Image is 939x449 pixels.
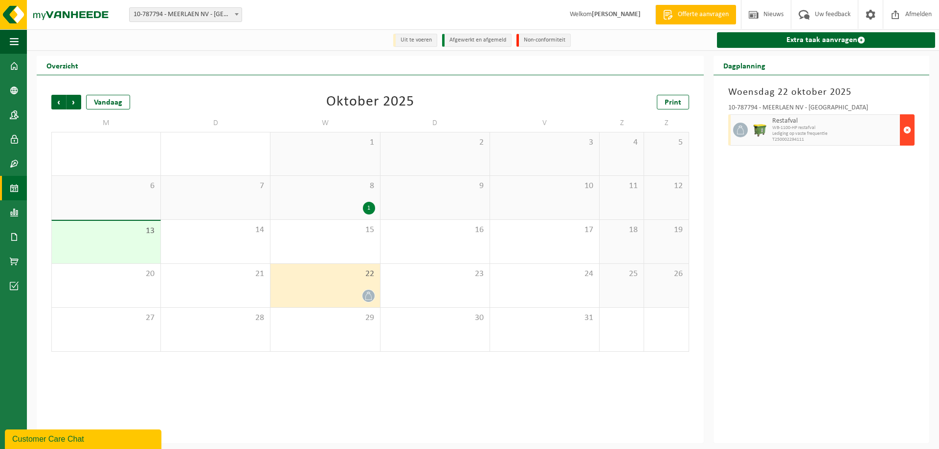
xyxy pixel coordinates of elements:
span: Lediging op vaste frequentie [772,131,897,137]
td: Z [644,114,689,132]
iframe: chat widget [5,428,163,449]
span: Print [665,99,681,107]
li: Uit te voeren [393,34,437,47]
span: 3 [495,137,594,148]
div: 1 [363,202,375,214]
span: Vorige [51,95,66,109]
div: 10-787794 - MEERLAEN NV - [GEOGRAPHIC_DATA] [728,105,915,114]
span: 12 [649,181,683,192]
span: 22 [275,269,375,279]
span: 31 [495,313,594,323]
span: 1 [275,137,375,148]
td: D [161,114,270,132]
span: 10-787794 - MEERLAEN NV - GENT [129,7,242,22]
a: Print [657,95,689,109]
span: 21 [166,269,265,279]
span: 8 [275,181,375,192]
span: 7 [166,181,265,192]
h2: Dagplanning [714,56,775,75]
span: WB-1100-HP restafval [772,125,897,131]
span: Volgende [67,95,81,109]
span: Restafval [772,117,897,125]
span: Offerte aanvragen [675,10,731,20]
span: 24 [495,269,594,279]
span: 11 [604,181,639,192]
td: W [270,114,380,132]
td: V [490,114,600,132]
span: 25 [604,269,639,279]
span: 2 [385,137,485,148]
div: Oktober 2025 [326,95,414,109]
div: Vandaag [86,95,130,109]
span: 10 [495,181,594,192]
span: 15 [275,225,375,235]
span: 14 [166,225,265,235]
span: 26 [649,269,683,279]
span: 9 [385,181,485,192]
span: T250002294111 [772,137,897,143]
td: M [51,114,161,132]
h2: Overzicht [37,56,88,75]
span: 4 [604,137,639,148]
span: 10-787794 - MEERLAEN NV - GENT [130,8,242,21]
span: 6 [57,181,156,192]
a: Extra taak aanvragen [717,32,935,48]
span: 27 [57,313,156,323]
li: Non-conformiteit [516,34,571,47]
span: 20 [57,269,156,279]
a: Offerte aanvragen [655,5,736,24]
span: 28 [166,313,265,323]
span: 16 [385,225,485,235]
td: Z [600,114,644,132]
li: Afgewerkt en afgemeld [442,34,512,47]
td: D [380,114,490,132]
img: WB-1100-HPE-GN-51 [753,123,767,137]
h3: Woensdag 22 oktober 2025 [728,85,915,100]
span: 30 [385,313,485,323]
span: 29 [275,313,375,323]
span: 18 [604,225,639,235]
span: 19 [649,225,683,235]
span: 5 [649,137,683,148]
span: 13 [57,226,156,236]
strong: [PERSON_NAME] [592,11,641,18]
span: 23 [385,269,485,279]
span: 17 [495,225,594,235]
